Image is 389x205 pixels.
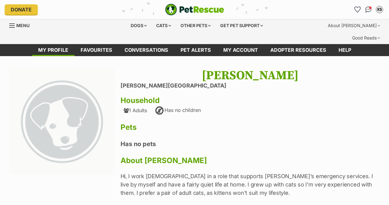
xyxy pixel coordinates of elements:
a: Favourites [74,44,118,56]
div: Other pets [176,19,215,32]
a: Help [332,44,357,56]
a: Favourites [352,5,362,14]
a: Adopter resources [264,44,332,56]
div: Has no children [155,106,201,116]
a: PetRescue [165,4,224,15]
a: Conversations [363,5,373,14]
span: Menu [16,23,30,28]
a: Donate [5,4,38,15]
div: Cats [152,19,175,32]
div: Dogs [126,19,151,32]
div: About [PERSON_NAME] [324,19,384,32]
a: My profile [32,44,74,56]
a: Pet alerts [174,44,217,56]
h3: Household [121,96,380,105]
div: 1 Adults [124,108,147,113]
img: logo-e224e6f780fb5917bec1dbf3a21bbac754714ae5b6737aabdf751b685950b380.svg [165,4,224,15]
h1: [PERSON_NAME] [121,68,380,83]
li: [PERSON_NAME][GEOGRAPHIC_DATA] [121,83,380,89]
p: Hi, I work [DEMOGRAPHIC_DATA] in a role that supports [PERSON_NAME]’s emergency services. I live ... [121,172,380,197]
ul: Account quick links [352,5,384,14]
div: XS [376,6,383,13]
img: large_default-f37c3b2ddc539b7721ffdbd4c88987add89f2ef0fd77a71d0d44a6cf3104916e.png [9,68,115,174]
button: My account [375,5,384,14]
a: My account [217,44,264,56]
h3: Pets [121,123,380,132]
h3: About [PERSON_NAME] [121,156,380,165]
h4: Has no pets [121,140,380,148]
img: chat-41dd97257d64d25036548639549fe6c8038ab92f7586957e7f3b1b290dea8141.svg [365,6,372,13]
a: Menu [9,19,34,31]
a: conversations [118,44,174,56]
div: Good Reads [348,32,384,44]
div: Get pet support [216,19,267,32]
